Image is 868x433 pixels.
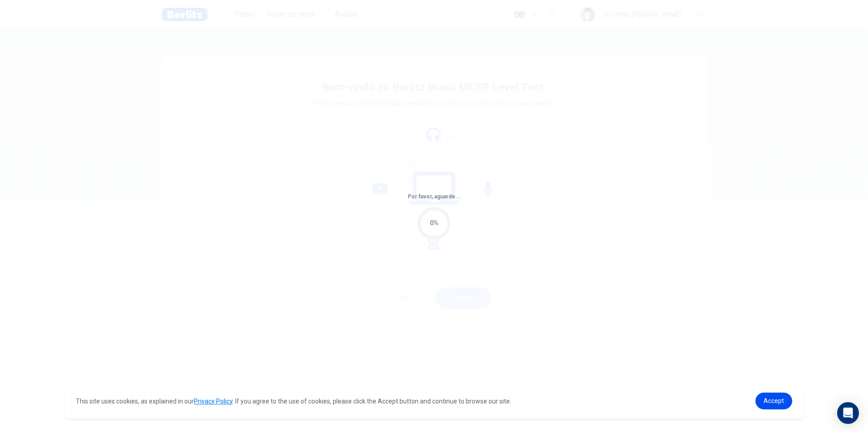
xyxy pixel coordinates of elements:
[194,398,232,405] a: Privacy Policy
[430,218,439,228] div: 0%
[65,384,803,418] div: cookieconsent
[755,393,792,409] a: dismiss cookie message
[76,398,511,405] span: This site uses cookies, as explained in our . If you agree to the use of cookies, please click th...
[837,402,859,424] div: Open Intercom Messenger
[408,193,461,200] span: Por favor, aguarde...
[764,397,784,404] span: Accept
